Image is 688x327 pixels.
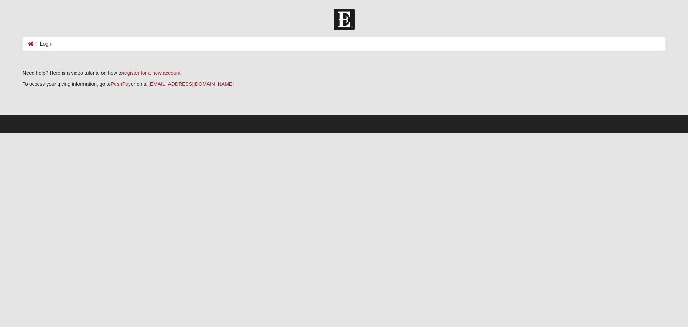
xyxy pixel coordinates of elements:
[111,81,131,87] a: PushPay
[123,70,180,76] a: register for a new account
[34,40,52,48] li: Login
[149,81,234,87] a: [EMAIL_ADDRESS][DOMAIN_NAME]
[23,69,665,77] p: Need help? Here is a video tutorial on how to .
[334,9,355,30] img: Church of Eleven22 Logo
[23,80,665,88] p: To access your giving information, go to or email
